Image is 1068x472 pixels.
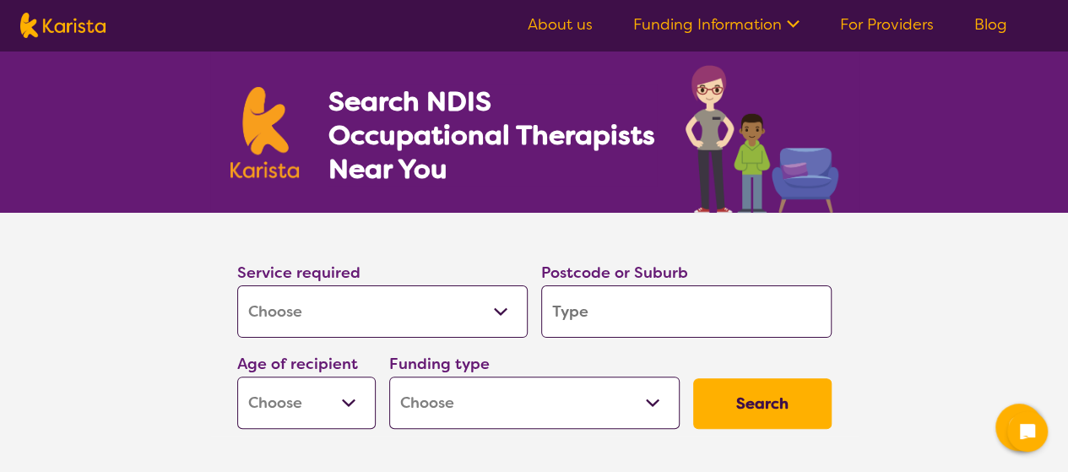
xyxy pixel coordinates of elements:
[328,84,656,186] h1: Search NDIS Occupational Therapists Near You
[528,14,593,35] a: About us
[686,65,838,213] img: occupational-therapy
[237,263,361,283] label: Service required
[633,14,800,35] a: Funding Information
[230,87,300,178] img: Karista logo
[840,14,934,35] a: For Providers
[389,354,490,374] label: Funding type
[237,354,358,374] label: Age of recipient
[541,285,832,338] input: Type
[995,404,1043,451] button: Channel Menu
[20,13,106,38] img: Karista logo
[541,263,688,283] label: Postcode or Suburb
[693,378,832,429] button: Search
[974,14,1007,35] a: Blog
